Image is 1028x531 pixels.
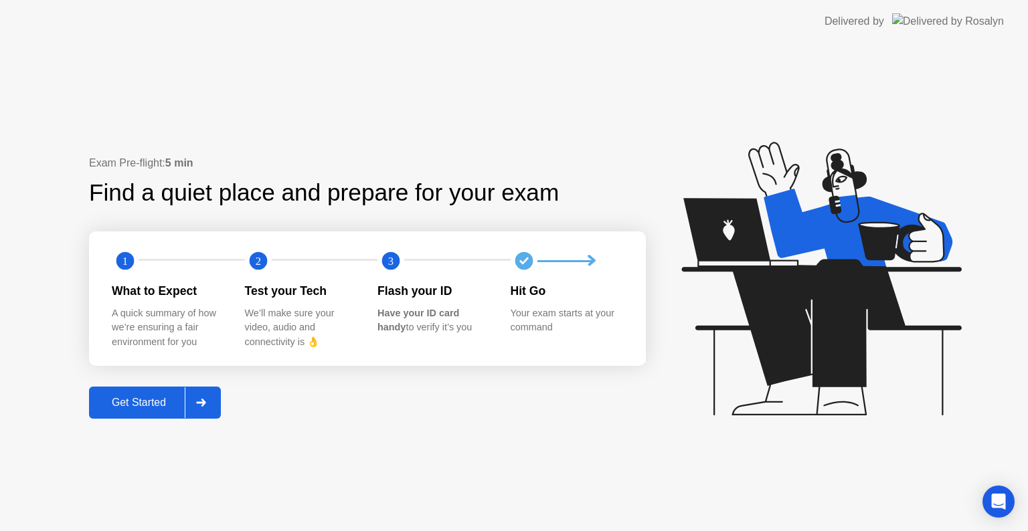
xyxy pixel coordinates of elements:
img: Delivered by Rosalyn [892,13,1004,29]
button: Get Started [89,387,221,419]
text: 3 [388,255,394,268]
div: Delivered by [825,13,884,29]
text: 1 [122,255,128,268]
div: Flash your ID [377,282,489,300]
div: Exam Pre-flight: [89,155,646,171]
b: Have your ID card handy [377,308,459,333]
div: Hit Go [511,282,622,300]
div: Open Intercom Messenger [982,486,1015,518]
div: A quick summary of how we’re ensuring a fair environment for you [112,306,224,350]
div: Find a quiet place and prepare for your exam [89,175,561,211]
div: We’ll make sure your video, audio and connectivity is 👌 [245,306,357,350]
div: Test your Tech [245,282,357,300]
div: What to Expect [112,282,224,300]
div: to verify it’s you [377,306,489,335]
b: 5 min [165,157,193,169]
text: 2 [255,255,260,268]
div: Get Started [93,397,185,409]
div: Your exam starts at your command [511,306,622,335]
